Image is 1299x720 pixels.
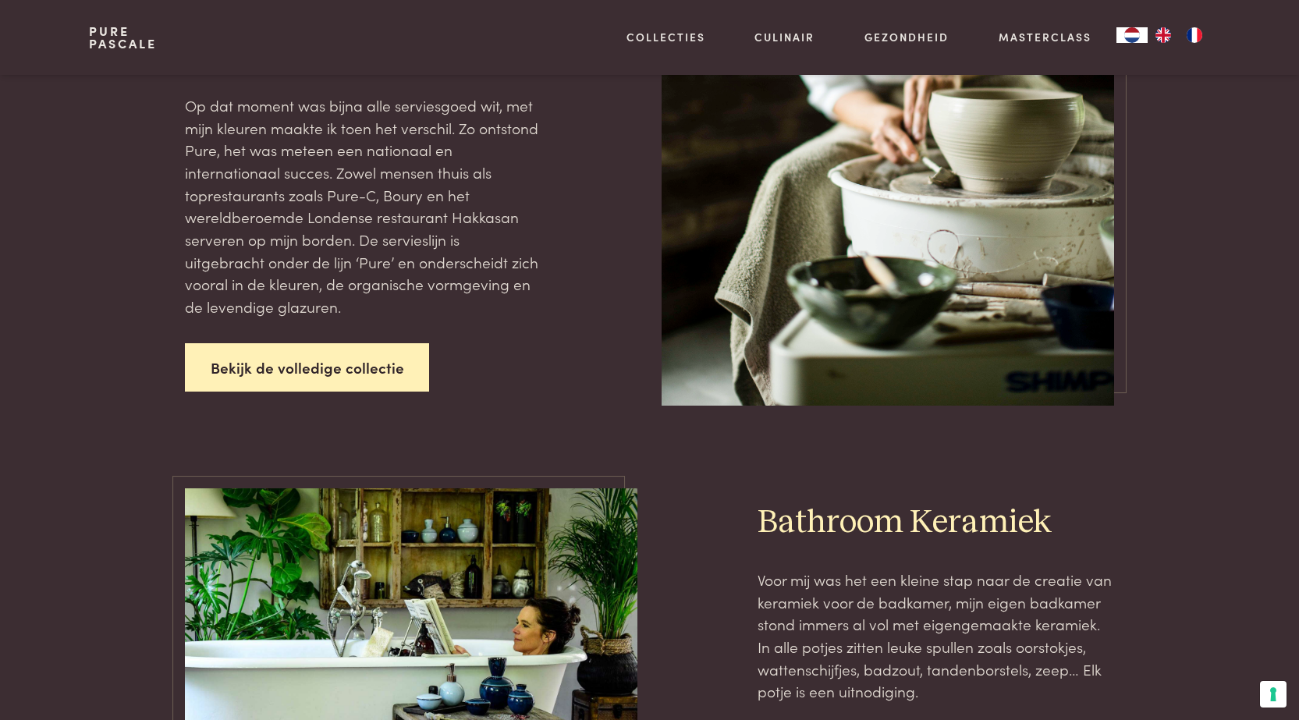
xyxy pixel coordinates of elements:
a: Masterclass [999,29,1091,45]
a: NL [1116,27,1148,43]
h2: Bathroom Keramiek [758,502,1115,544]
a: Culinair [754,29,815,45]
a: Gezondheid [864,29,949,45]
a: FR [1179,27,1210,43]
p: Voor mij was het een kleine stap naar de creatie van keramiek voor de badkamer, mijn eigen badkam... [758,569,1115,703]
button: Uw voorkeuren voor toestemming voor trackingtechnologieën [1260,681,1287,708]
a: PurePascale [89,25,157,50]
ul: Language list [1148,27,1210,43]
p: Op dat moment was bijna alle serviesgoed wit, met mijn kleuren maakte ik toen het verschil. Zo on... [185,94,542,318]
div: Language [1116,27,1148,43]
a: Collecties [626,29,705,45]
aside: Language selected: Nederlands [1116,27,1210,43]
a: Bekijk de volledige collectie [185,343,430,392]
a: EN [1148,27,1179,43]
